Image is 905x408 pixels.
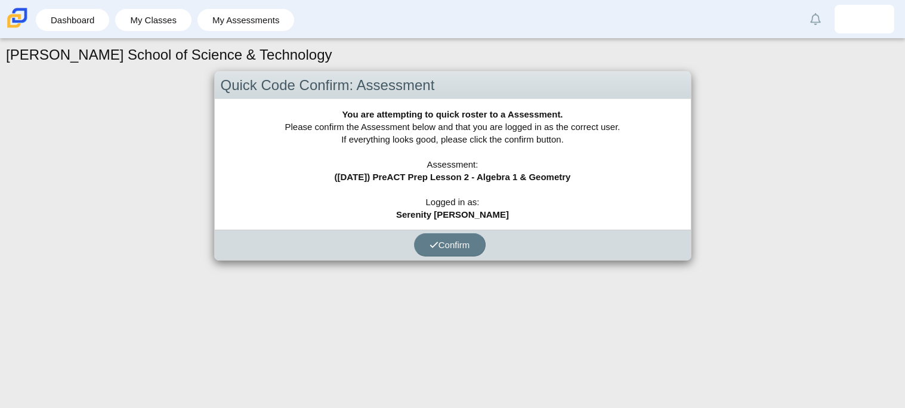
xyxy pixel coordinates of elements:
a: Carmen School of Science & Technology [5,22,30,32]
a: Alerts [802,6,829,32]
h1: [PERSON_NAME] School of Science & Technology [6,45,332,65]
b: Serenity [PERSON_NAME] [396,209,509,220]
b: ([DATE]) PreACT Prep Lesson 2 - Algebra 1 & Geometry [335,172,571,182]
a: Dashboard [42,9,103,31]
div: Please confirm the Assessment below and that you are logged in as the correct user. If everything... [215,99,691,230]
div: Quick Code Confirm: Assessment [215,72,691,100]
img: serenity.chapa.Bqk5Cd [855,10,874,29]
span: Confirm [430,240,470,250]
img: Carmen School of Science & Technology [5,5,30,30]
a: serenity.chapa.Bqk5Cd [835,5,894,33]
button: Confirm [414,233,486,256]
b: You are attempting to quick roster to a Assessment. [342,109,563,119]
a: My Assessments [203,9,289,31]
a: My Classes [121,9,186,31]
